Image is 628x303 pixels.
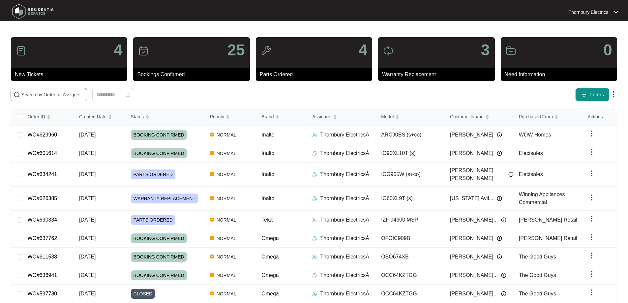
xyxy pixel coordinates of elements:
[519,235,577,241] span: [PERSON_NAME] Retail
[27,113,45,120] span: Order ID
[312,254,317,259] img: Assigner Icon
[131,270,187,280] span: BOOKING CONFIRMED
[312,217,317,223] img: Assigner Icon
[79,291,96,296] span: [DATE]
[27,272,57,278] a: WO#636941
[519,272,556,278] span: The Good Guys
[506,45,516,56] img: icon
[312,172,317,177] img: Assigner Icon
[450,167,505,182] span: [PERSON_NAME] [PERSON_NAME]
[214,195,239,202] span: NORMAL
[588,215,596,223] img: dropdown arrow
[27,171,57,177] a: WO#634241
[312,196,317,201] img: Assigner Icon
[137,71,250,78] p: Bookings Confirmed
[501,291,506,296] img: Info icon
[214,149,239,157] span: NORMAL
[14,91,20,98] img: search-icon
[376,229,445,248] td: OFOIC909B
[320,195,369,202] p: Thornbury ElectricsÂ
[320,234,369,242] p: Thornbury ElectricsÂ
[501,273,506,278] img: Info icon
[320,253,369,261] p: Thornbury ElectricsÂ
[376,144,445,163] td: IO90XL10T (s)
[450,290,498,298] span: [PERSON_NAME]...
[210,255,214,258] img: Vercel Logo
[15,71,127,78] p: New Tickets
[312,291,317,296] img: Assigner Icon
[312,236,317,241] img: Assigner Icon
[210,273,214,277] img: Vercel Logo
[16,45,26,56] img: icon
[79,132,96,137] span: [DATE]
[581,91,587,98] img: filter icon
[568,9,608,15] p: Thornbury Electrics
[227,42,245,58] p: 25
[588,288,596,296] img: dropdown arrow
[382,71,494,78] p: Warranty Replacement
[131,252,187,262] span: BOOKING CONFIRMED
[131,215,175,225] span: PARTS ORDERED
[27,235,57,241] a: WO#637762
[614,11,618,14] img: dropdown arrow
[320,271,369,279] p: Thornbury ElectricsÂ
[27,217,57,223] a: WO#630334
[79,171,96,177] span: [DATE]
[497,196,502,201] img: Info icon
[312,132,317,137] img: Assigner Icon
[320,290,369,298] p: Thornbury ElectricsÂ
[27,196,57,201] a: WO#626385
[376,126,445,144] td: ARC90BS (s+co)
[210,113,224,120] span: Priority
[588,194,596,201] img: dropdown arrow
[376,211,445,229] td: IZF 94300 MSP
[588,270,596,278] img: dropdown arrow
[261,291,279,296] span: Omega
[261,150,274,156] span: Inalto
[79,196,96,201] span: [DATE]
[383,45,394,56] img: icon
[603,42,612,58] p: 0
[131,289,155,299] span: CLOSED
[10,2,56,21] img: residentia service logo
[138,45,149,56] img: icon
[131,233,187,243] span: BOOKING CONFIRMED
[21,91,84,98] input: Search by Order Id, Assignee Name, Customer Name, Brand and Model
[126,108,205,126] th: Status
[214,234,239,242] span: NORMAL
[376,248,445,266] td: OBO674XB
[519,132,551,137] span: WOW Homes
[590,91,604,98] span: Filters
[131,130,187,140] span: BOOKING CONFIRMED
[508,172,514,177] img: Info icon
[79,254,96,259] span: [DATE]
[376,266,445,285] td: OCC64KZTGG
[214,131,239,139] span: NORMAL
[210,196,214,200] img: Vercel Logo
[450,253,493,261] span: [PERSON_NAME]
[114,42,123,58] p: 4
[261,272,279,278] span: Omega
[519,150,543,156] span: Electsales
[131,113,144,120] span: Status
[261,196,274,201] span: Inalto
[79,113,106,120] span: Created Date
[312,113,331,120] span: Assignee
[381,113,394,120] span: Model
[214,170,239,178] span: NORMAL
[376,108,445,126] th: Model
[131,148,187,158] span: BOOKING CONFIRMED
[519,192,565,205] span: Winning Appliances Commercial
[450,149,493,157] span: [PERSON_NAME]
[583,108,617,126] th: Actions
[450,195,493,202] span: [US_STATE] Avil...
[79,235,96,241] span: [DATE]
[519,171,543,177] span: Electsales
[210,291,214,295] img: Vercel Logo
[210,151,214,155] img: Vercel Logo
[519,217,577,223] span: [PERSON_NAME] Retail
[256,108,307,126] th: Brand
[261,217,273,223] span: Teka
[588,252,596,259] img: dropdown arrow
[320,149,369,157] p: Thornbury ElectricsÂ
